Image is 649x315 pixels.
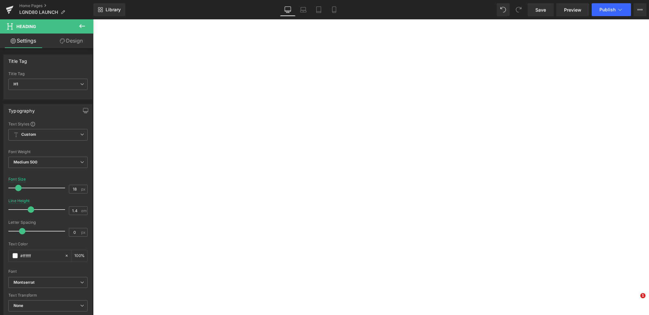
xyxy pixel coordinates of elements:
div: Typography [8,104,35,113]
div: Line Height [8,199,30,203]
a: Laptop [296,3,311,16]
button: Publish [592,3,631,16]
div: Font [8,269,88,274]
a: Mobile [326,3,342,16]
span: Library [106,7,121,13]
a: Preview [556,3,589,16]
a: Design [48,34,95,48]
b: Custom [21,132,36,137]
div: Font Weight [8,150,88,154]
a: Desktop [280,3,296,16]
a: Tablet [311,3,326,16]
span: em [81,209,87,213]
i: Montserrat [14,280,34,285]
a: New Library [93,3,125,16]
span: px [81,187,87,191]
div: Font Size [8,177,26,182]
div: Text Styles [8,121,88,126]
div: Letter Spacing [8,220,88,225]
div: Text Color [8,242,88,246]
a: Home Pages [19,3,93,8]
button: Redo [512,3,525,16]
div: Title Tag [8,72,88,76]
span: Preview [564,6,581,13]
input: Color [20,252,61,259]
b: None [14,303,24,308]
span: Heading [16,24,36,29]
span: Publish [599,7,616,12]
button: Undo [497,3,510,16]
span: LGND80 LAUNCH [19,10,58,15]
div: % [72,250,87,261]
div: Title Tag [8,55,27,64]
span: 1 [640,293,645,298]
b: Medium 500 [14,160,37,164]
span: Save [535,6,546,13]
button: More [634,3,646,16]
b: H1 [14,82,18,86]
iframe: Intercom live chat [627,293,643,309]
div: Text Transform [8,293,88,298]
span: px [81,230,87,234]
